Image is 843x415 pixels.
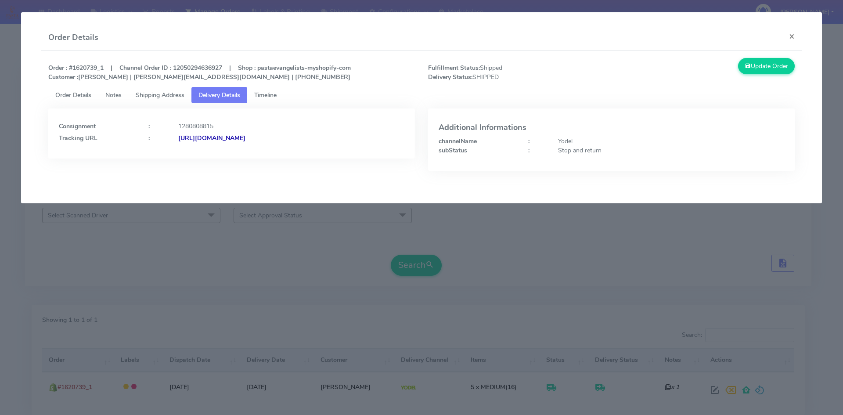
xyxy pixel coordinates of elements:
strong: channelName [439,137,477,145]
strong: subStatus [439,146,467,155]
button: Update Order [738,58,795,74]
strong: : [148,122,150,130]
strong: : [528,137,530,145]
button: Close [782,25,802,48]
h4: Additional Informations [439,123,784,132]
div: 1280808815 [172,122,411,131]
h4: Order Details [48,32,98,43]
strong: Fulfillment Status: [428,64,480,72]
span: Shipping Address [136,91,184,99]
strong: Order : #1620739_1 | Channel Order ID : 12050294636927 | Shop : pastaevangelists-myshopify-com [P... [48,64,351,81]
strong: Customer : [48,73,78,81]
span: Delivery Details [198,91,240,99]
strong: [URL][DOMAIN_NAME] [178,134,245,142]
strong: Consignment [59,122,96,130]
div: Stop and return [551,146,791,155]
span: Notes [105,91,122,99]
span: Shipped SHIPPED [421,63,612,82]
strong: : [148,134,150,142]
strong: Delivery Status: [428,73,472,81]
div: Yodel [551,137,791,146]
span: Timeline [254,91,277,99]
span: Order Details [55,91,91,99]
strong: : [528,146,530,155]
ul: Tabs [48,87,795,103]
strong: Tracking URL [59,134,97,142]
